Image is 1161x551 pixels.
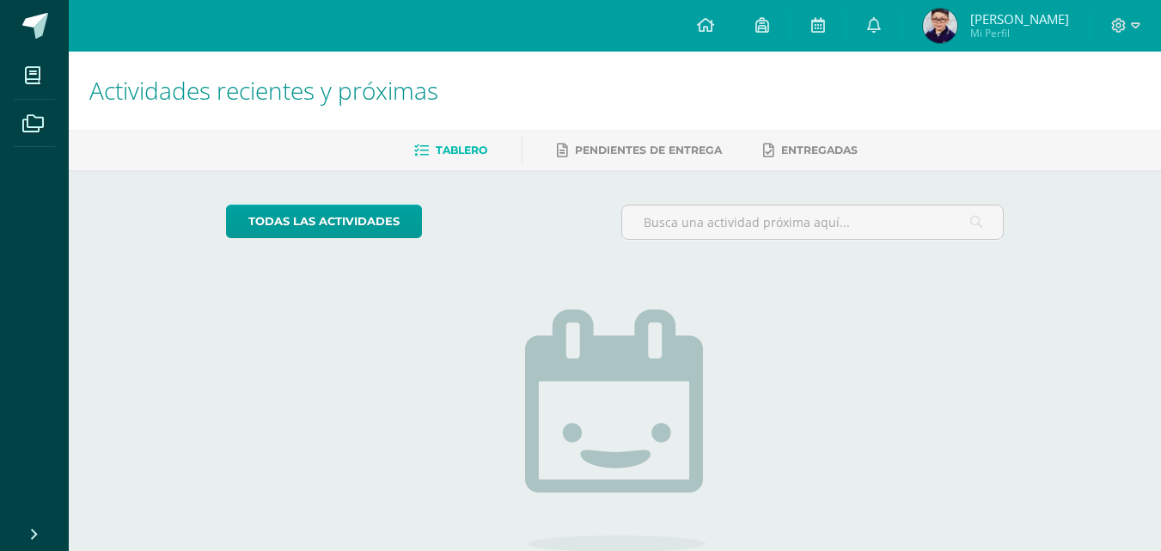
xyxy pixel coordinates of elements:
[763,137,858,164] a: Entregadas
[226,205,422,238] a: todas las Actividades
[557,137,722,164] a: Pendientes de entrega
[970,10,1069,28] span: [PERSON_NAME]
[575,144,722,156] span: Pendientes de entrega
[414,137,487,164] a: Tablero
[436,144,487,156] span: Tablero
[970,26,1069,40] span: Mi Perfil
[923,9,957,43] img: 0dabd2daab90285735dd41bc3447274b.png
[89,74,438,107] span: Actividades recientes y próximas
[622,205,1003,239] input: Busca una actividad próxima aquí...
[781,144,858,156] span: Entregadas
